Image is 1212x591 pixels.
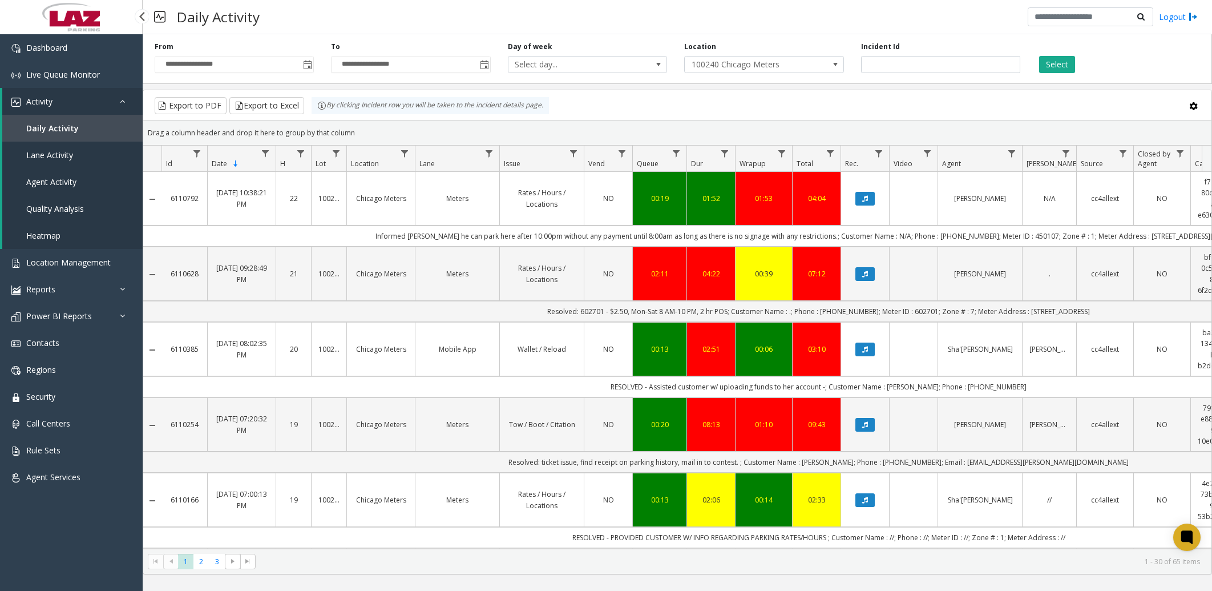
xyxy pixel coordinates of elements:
span: Contacts [26,337,59,348]
a: NO [1141,268,1183,279]
a: 03:10 [799,344,834,355]
a: 00:13 [640,494,680,505]
a: Collapse Details [143,421,161,430]
span: Select day... [508,57,635,73]
a: Dur Filter Menu [717,146,733,161]
span: Location Management [26,257,111,268]
a: Activity [2,88,143,115]
a: Tow / Boot / Citation [507,419,577,430]
a: 6110166 [168,494,200,505]
span: Call Centers [26,418,70,429]
a: 19 [283,419,304,430]
a: Meters [422,268,492,279]
span: Dashboard [26,42,67,53]
a: 6110254 [168,419,200,430]
span: Total [797,159,813,168]
span: 100240 Chicago Meters [685,57,811,73]
label: From [155,42,173,52]
span: Live Queue Monitor [26,69,100,80]
a: Mobile App [422,344,492,355]
a: NO [591,344,625,355]
a: Total Filter Menu [823,146,838,161]
span: Quality Analysis [26,203,84,214]
img: 'icon' [11,286,21,295]
a: Meters [422,193,492,204]
a: 100240 [318,344,340,355]
a: 01:10 [742,419,785,430]
a: H Filter Menu [293,146,309,161]
span: Lane Activity [26,150,73,160]
a: Lot Filter Menu [329,146,344,161]
span: Rec. [845,159,858,168]
label: Location [684,42,716,52]
a: [DATE] 08:02:35 PM [215,338,269,360]
span: H [280,159,285,168]
div: By clicking Incident row you will be taken to the incident details page. [312,97,549,114]
a: Chicago Meters [354,419,408,430]
a: [PERSON_NAME] [1029,419,1069,430]
a: 00:39 [742,268,785,279]
span: NO [603,420,614,429]
a: cc4allext [1084,494,1126,505]
span: NO [603,194,614,203]
span: Lane [419,159,435,168]
span: Activity [26,96,52,107]
div: Drag a column header and drop it here to group by that column [143,123,1211,143]
span: Issue [504,159,520,168]
a: 01:53 [742,193,785,204]
a: 00:19 [640,193,680,204]
div: Data table [143,146,1211,548]
img: 'icon' [11,366,21,375]
a: Location Filter Menu [397,146,413,161]
a: 20 [283,344,304,355]
a: 04:22 [694,268,728,279]
a: [PERSON_NAME] [945,193,1015,204]
a: Collapse Details [143,270,161,279]
a: Lane Filter Menu [482,146,497,161]
a: 6110385 [168,344,200,355]
span: Dur [691,159,703,168]
span: NO [603,495,614,505]
a: Meters [422,419,492,430]
span: Lot [316,159,326,168]
img: 'icon' [11,71,21,80]
a: 19 [283,494,304,505]
a: 09:43 [799,419,834,430]
span: NO [603,269,614,279]
a: 6110792 [168,193,200,204]
a: Date Filter Menu [258,146,273,161]
a: Id Filter Menu [189,146,205,161]
img: 'icon' [11,259,21,268]
span: Toggle popup [478,57,490,73]
a: Heatmap [2,222,143,249]
a: NO [591,419,625,430]
h3: Daily Activity [171,3,265,31]
a: // [1029,494,1069,505]
div: 00:13 [640,344,680,355]
span: Closed by Agent [1138,149,1170,168]
a: 00:06 [742,344,785,355]
span: Agent Activity [26,176,76,187]
a: Agent Activity [2,168,143,195]
a: NO [1141,344,1183,355]
a: cc4allext [1084,419,1126,430]
span: NO [1157,344,1167,354]
div: 02:11 [640,268,680,279]
a: Sha'[PERSON_NAME] [945,344,1015,355]
span: Agent Services [26,472,80,483]
a: 01:52 [694,193,728,204]
a: Chicago Meters [354,344,408,355]
a: Wallet / Reload [507,344,577,355]
a: Sha'[PERSON_NAME] [945,494,1015,505]
span: Go to the next page [225,554,240,570]
span: Source [1081,159,1103,168]
a: Rec. Filter Menu [871,146,887,161]
label: Incident Id [861,42,900,52]
a: cc4allext [1084,268,1126,279]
